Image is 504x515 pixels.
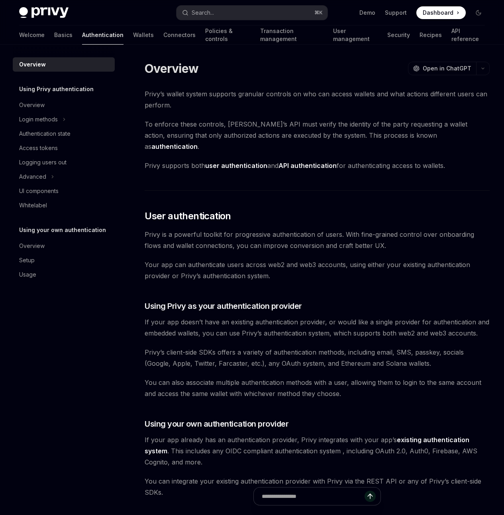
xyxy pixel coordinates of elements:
button: Send message [365,491,376,502]
a: Overview [13,57,115,72]
div: UI components [19,186,59,196]
strong: API authentication [278,162,337,170]
a: Whitelabel [13,198,115,213]
a: Overview [13,239,115,253]
a: Setup [13,253,115,267]
span: Privy’s client-side SDKs offers a variety of authentication methods, including email, SMS, passke... [145,347,490,369]
div: Overview [19,241,45,251]
span: You can integrate your existing authentication provider with Privy via the REST API or any of Pri... [145,476,490,498]
strong: authentication [151,142,198,150]
span: If your app already has an authentication provider, Privy integrates with your app’s . This inclu... [145,434,490,468]
a: Authentication state [13,127,115,141]
a: Policies & controls [205,25,251,45]
a: Overview [13,98,115,112]
div: Advanced [19,172,46,181]
img: dark logo [19,7,69,18]
div: Usage [19,270,36,279]
span: To enforce these controls, [PERSON_NAME]’s API must verify the identity of the party requesting a... [145,119,490,152]
div: Whitelabel [19,201,47,210]
div: Authentication state [19,129,71,139]
span: Using your own authentication provider [145,418,288,429]
a: Support [385,9,407,17]
span: If your app doesn’t have an existing authentication provider, or would like a single provider for... [145,316,490,339]
span: Using Privy as your authentication provider [145,300,302,312]
span: Dashboard [423,9,453,17]
span: Privy supports both and for authenticating access to wallets. [145,160,490,171]
a: Demo [359,9,375,17]
a: Welcome [19,25,45,45]
span: You can also associate multiple authentication methods with a user, allowing them to login to the... [145,377,490,399]
a: Transaction management [260,25,323,45]
h5: Using your own authentication [19,225,106,235]
span: Open in ChatGPT [423,64,471,72]
a: User management [333,25,378,45]
a: Connectors [163,25,196,45]
button: Toggle dark mode [472,6,485,19]
h1: Overview [145,61,198,76]
span: Your app can authenticate users across web2 and web3 accounts, using either your existing authent... [145,259,490,281]
div: Overview [19,60,46,69]
button: Open in ChatGPT [408,62,476,75]
div: Logging users out [19,158,67,167]
a: Access tokens [13,141,115,155]
a: Basics [54,25,73,45]
strong: user authentication [205,162,267,170]
span: ⌘ K [314,10,323,16]
div: Login methods [19,115,58,124]
button: Search...⌘K [176,6,328,20]
div: Overview [19,100,45,110]
div: Setup [19,256,35,265]
span: Privy is a powerful toolkit for progressive authentication of users. With fine-grained control ov... [145,229,490,251]
span: Privy’s wallet system supports granular controls on who can access wallets and what actions diffe... [145,88,490,111]
a: UI components [13,184,115,198]
a: Wallets [133,25,154,45]
a: Logging users out [13,155,115,170]
a: Usage [13,267,115,282]
a: API reference [451,25,485,45]
div: Access tokens [19,143,58,153]
span: User authentication [145,210,231,222]
div: Search... [192,8,214,18]
h5: Using Privy authentication [19,84,94,94]
a: Recipes [420,25,442,45]
a: Security [387,25,410,45]
a: Authentication [82,25,124,45]
a: Dashboard [416,6,466,19]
